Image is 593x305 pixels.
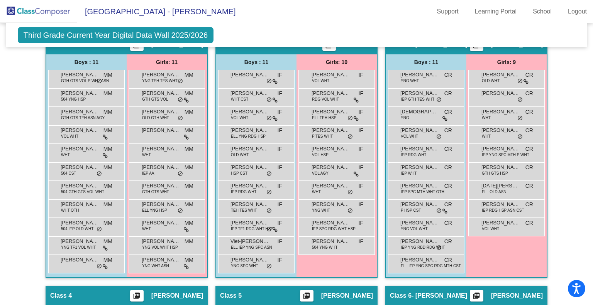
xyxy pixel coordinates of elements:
[278,145,282,153] span: IF
[178,171,183,177] span: do_not_disturb_alt
[278,238,282,246] span: IF
[444,71,452,79] span: CR
[444,256,452,264] span: CR
[312,115,336,121] span: ELL TEH HSP
[401,263,461,269] span: ELL IEP YNG SPC RDG MTH CST
[312,189,321,195] span: WHT
[231,226,273,232] span: IEP TF1 RDG WHT HSP
[103,201,112,209] span: MM
[61,189,104,195] span: 504 GTH GTS VOL WHT
[103,256,112,264] span: MM
[312,238,350,245] span: [PERSON_NAME]
[312,133,333,139] span: P TES WHT
[347,115,353,121] span: do_not_disturb_alt
[302,292,311,303] mat-icon: picture_as_pdf
[231,170,247,176] span: HSP CST
[61,182,99,190] span: [PERSON_NAME] [PERSON_NAME]
[444,238,452,246] span: CR
[359,238,363,246] span: IF
[142,126,180,134] span: [PERSON_NAME]
[525,163,533,172] span: CR
[400,256,439,264] span: [PERSON_NAME]
[481,108,520,116] span: [PERSON_NAME]
[142,189,169,195] span: GTH GTS WHT
[401,133,418,139] span: VOL WHT
[481,201,520,208] span: [PERSON_NAME]
[312,152,329,158] span: VOL HSP
[266,189,272,195] span: do_not_disturb_alt
[444,163,452,172] span: CR
[185,163,193,172] span: MM
[61,170,76,176] span: 504 CST
[525,201,533,209] span: CR
[185,126,193,135] span: MM
[266,97,272,103] span: do_not_disturb_alt
[400,126,439,134] span: [PERSON_NAME]
[231,96,248,102] span: WHT CST
[97,226,102,233] span: do_not_disturb_alt
[482,189,507,195] span: ELL OLD ASN
[525,182,533,190] span: CR
[322,39,336,51] button: Print Students Details
[481,71,520,79] span: [PERSON_NAME]
[103,71,112,79] span: MM
[103,108,112,116] span: MM
[400,238,439,245] span: [PERSON_NAME]
[220,292,242,300] span: Class 5
[61,96,86,102] span: 504 YNG HSP
[230,145,269,153] span: [PERSON_NAME]
[359,182,363,190] span: IF
[278,201,282,209] span: IF
[103,126,112,135] span: MM
[481,145,520,153] span: [PERSON_NAME]
[266,208,272,214] span: do_not_disturb_alt
[185,238,193,246] span: MM
[178,97,183,103] span: do_not_disturb_alt
[61,226,93,232] span: 504 IEP OLD WHT
[347,208,353,214] span: do_not_disturb_alt
[185,182,193,190] span: MM
[359,163,363,172] span: IF
[230,108,269,116] span: [PERSON_NAME] (Ford) Loskorn
[142,108,180,116] span: [PERSON_NAME]
[278,219,282,227] span: IF
[278,126,282,135] span: IF
[185,145,193,153] span: MM
[97,263,102,270] span: do_not_disturb_alt
[482,170,508,176] span: GTH GTS HSP
[400,145,439,153] span: [PERSON_NAME]
[444,108,452,116] span: CR
[230,238,269,245] span: Viet-[PERSON_NAME]
[525,71,533,79] span: CR
[142,256,180,264] span: [PERSON_NAME]
[482,207,524,213] span: IEP RDG HSP ASN CST
[266,171,272,177] span: do_not_disturb_alt
[517,134,523,140] span: do_not_disturb_alt
[185,201,193,209] span: MM
[359,71,363,79] span: IF
[525,108,533,116] span: CR
[400,89,439,97] span: [PERSON_NAME]
[142,238,180,245] span: [PERSON_NAME]
[359,201,363,209] span: IF
[103,219,112,227] span: MM
[470,39,483,51] button: Print Students Details
[400,108,439,116] span: [DEMOGRAPHIC_DATA][PERSON_NAME]
[312,78,329,84] span: VOL WHT
[401,152,426,158] span: IEP RDG WHT
[142,244,178,250] span: YNG VOL WHT HSP
[312,201,350,208] span: [PERSON_NAME]
[390,292,412,300] span: Class 6
[401,226,428,232] span: YNG VOL WHT
[278,256,282,264] span: IF
[359,219,363,227] span: IF
[151,292,203,300] span: [PERSON_NAME]
[61,219,99,227] span: [PERSON_NAME]
[130,39,144,51] button: Print Students Details
[436,208,442,214] span: do_not_disturb_alt
[431,5,465,18] a: Support
[278,108,282,116] span: IF
[61,71,99,79] span: [PERSON_NAME]
[185,108,193,116] span: MM
[142,207,167,213] span: ELL YNG HSP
